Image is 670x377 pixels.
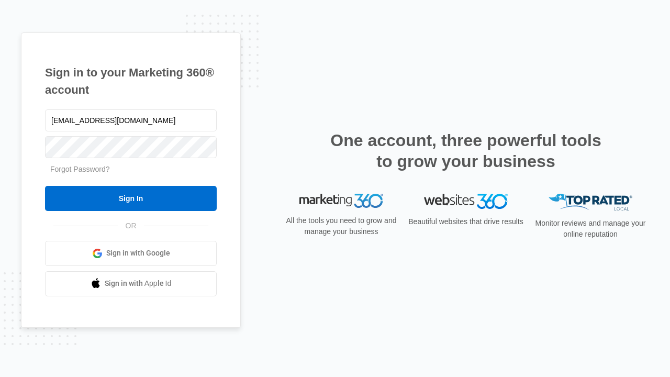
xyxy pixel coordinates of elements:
[106,248,170,259] span: Sign in with Google
[532,218,649,240] p: Monitor reviews and manage your online reputation
[327,130,605,172] h2: One account, three powerful tools to grow your business
[45,109,217,131] input: Email
[45,241,217,266] a: Sign in with Google
[283,215,400,237] p: All the tools you need to grow and manage your business
[45,64,217,98] h1: Sign in to your Marketing 360® account
[45,271,217,296] a: Sign in with Apple Id
[118,220,144,231] span: OR
[549,194,632,211] img: Top Rated Local
[50,165,110,173] a: Forgot Password?
[299,194,383,208] img: Marketing 360
[407,216,524,227] p: Beautiful websites that drive results
[424,194,508,209] img: Websites 360
[45,186,217,211] input: Sign In
[105,278,172,289] span: Sign in with Apple Id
